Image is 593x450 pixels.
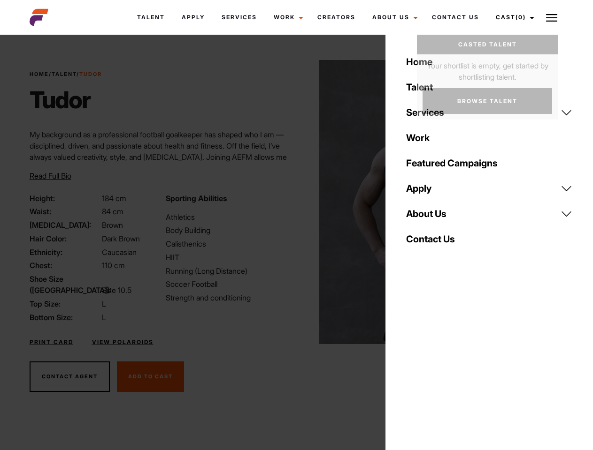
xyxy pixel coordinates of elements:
[400,75,578,100] a: Talent
[166,292,291,303] li: Strength and conditioning
[30,233,100,244] span: Hair Color:
[166,252,291,263] li: HIIT
[102,220,123,230] span: Brown
[400,125,578,150] a: Work
[52,71,77,77] a: Talent
[102,299,106,308] span: L
[400,150,578,176] a: Featured Campaigns
[30,171,71,180] span: Read Full Bio
[102,234,140,243] span: Dark Brown
[364,5,424,30] a: About Us
[166,265,291,277] li: Running (Long Distance)
[166,238,291,249] li: Calisthenics
[166,278,291,290] li: Soccer Football
[400,226,578,252] a: Contact Us
[166,194,227,203] strong: Sporting Abilities
[79,71,102,77] strong: Tudor
[30,338,73,346] a: Print Card
[30,8,48,27] img: cropped-aefm-brand-fav-22-square.png
[102,247,137,257] span: Caucasian
[102,194,126,203] span: 184 cm
[128,373,173,380] span: Add To Cast
[424,5,487,30] a: Contact Us
[30,298,100,309] span: Top Size:
[30,247,100,258] span: Ethnicity:
[516,14,526,21] span: (0)
[30,273,100,296] span: Shoe Size ([GEOGRAPHIC_DATA]):
[213,5,265,30] a: Services
[30,312,100,323] span: Bottom Size:
[102,207,123,216] span: 84 cm
[417,35,558,54] a: Casted Talent
[30,70,102,78] span: / /
[102,313,106,322] span: L
[546,12,557,23] img: Burger icon
[423,88,552,114] a: Browse Talent
[30,129,291,185] p: My background as a professional football goalkeeper has shaped who I am — disciplined, driven, an...
[166,225,291,236] li: Body Building
[30,86,102,114] h1: Tudor
[166,211,291,223] li: Athletics
[400,100,578,125] a: Services
[30,170,71,181] button: Read Full Bio
[400,201,578,226] a: About Us
[487,5,540,30] a: Cast(0)
[30,219,100,231] span: [MEDICAL_DATA]:
[102,261,125,270] span: 110 cm
[102,285,131,295] span: Size 10.5
[30,206,100,217] span: Waist:
[129,5,173,30] a: Talent
[117,361,184,392] button: Add To Cast
[92,338,154,346] a: View Polaroids
[309,5,364,30] a: Creators
[417,54,558,82] p: Your shortlist is empty, get started by shortlisting talent.
[30,193,100,204] span: Height:
[400,49,578,75] a: Home
[173,5,213,30] a: Apply
[400,176,578,201] a: Apply
[265,5,309,30] a: Work
[30,361,110,392] button: Contact Agent
[30,71,49,77] a: Home
[30,260,100,271] span: Chest:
